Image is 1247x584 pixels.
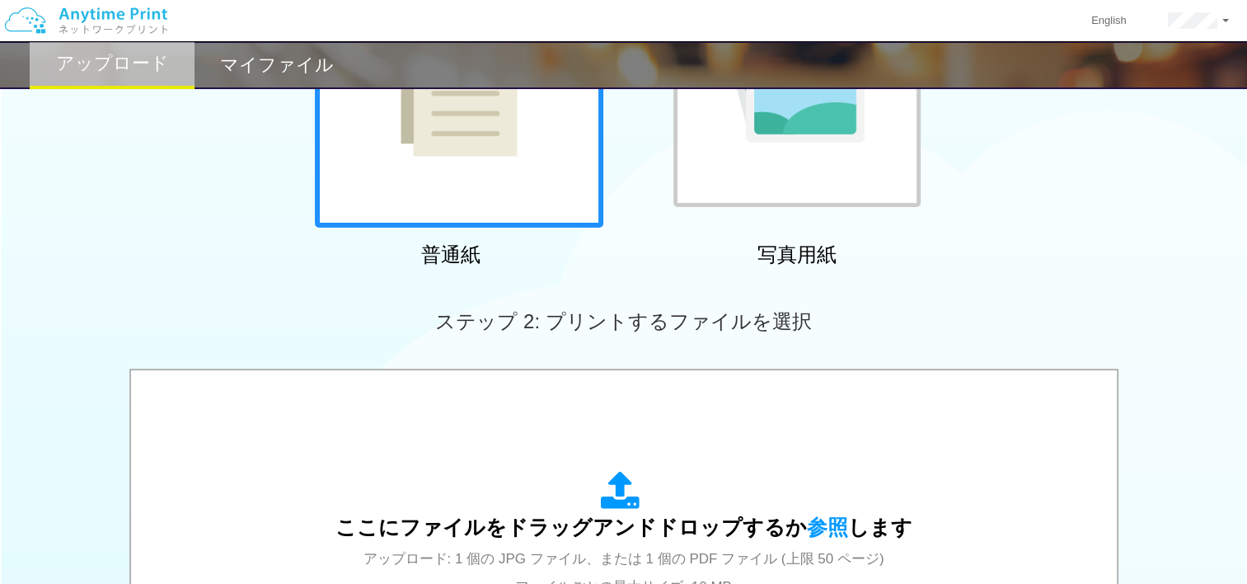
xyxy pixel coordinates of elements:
h2: マイファイル [220,55,334,75]
h2: 普通紙 [307,244,595,266]
span: ステップ 2: プリントするファイルを選択 [435,310,811,332]
span: 参照 [807,516,848,539]
span: ここにファイルをドラッグアンドドロップするか します [335,516,912,539]
h2: 写真用紙 [653,244,941,266]
h2: アップロード [56,54,169,73]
